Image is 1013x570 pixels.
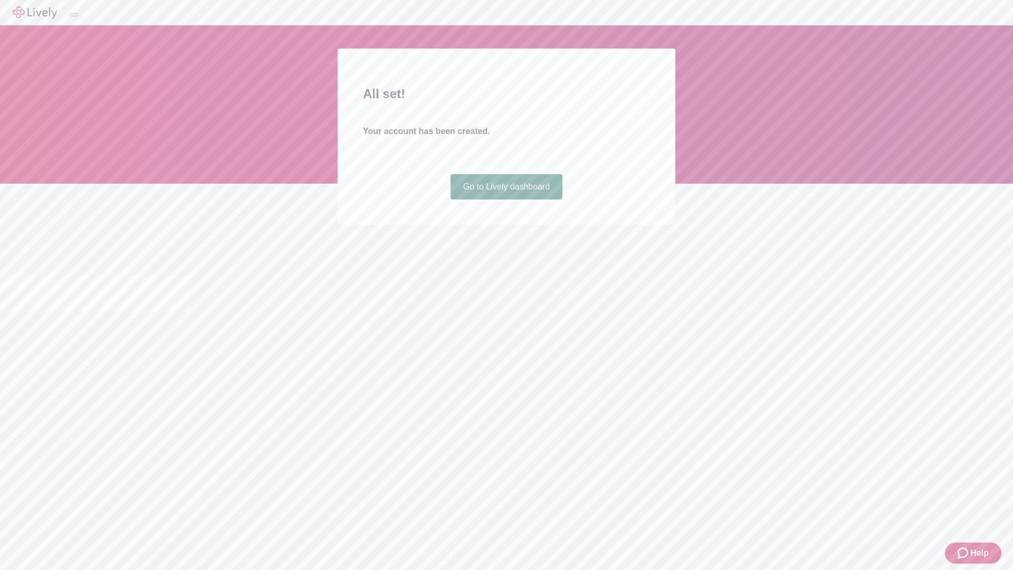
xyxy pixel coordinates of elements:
[363,125,650,138] h4: Your account has been created.
[970,547,989,559] span: Help
[451,174,563,199] a: Go to Lively dashboard
[363,84,650,103] h2: All set!
[13,6,57,19] img: Lively
[945,543,1001,564] button: Zendesk support iconHelp
[958,547,970,559] svg: Zendesk support icon
[70,13,78,16] button: Log out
